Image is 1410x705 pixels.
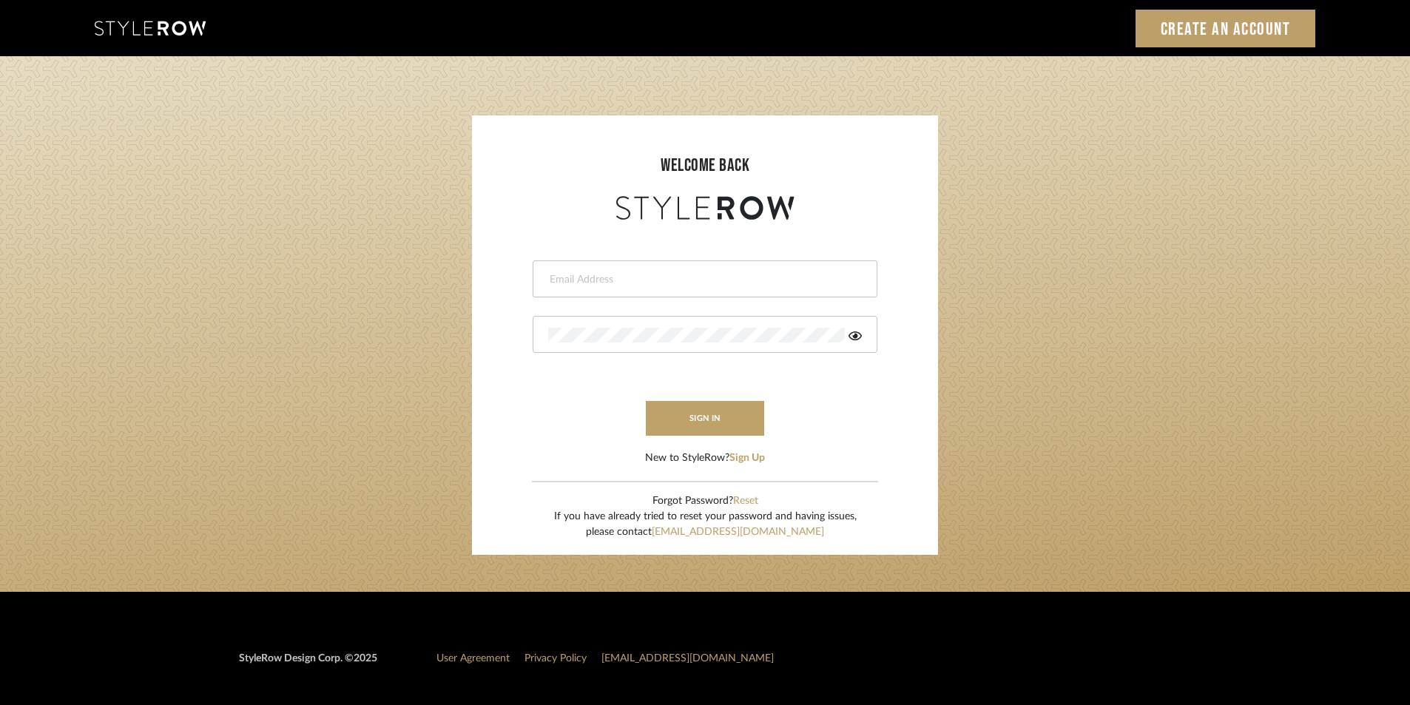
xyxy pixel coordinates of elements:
[554,493,857,509] div: Forgot Password?
[554,509,857,540] div: If you have already tried to reset your password and having issues, please contact
[646,401,764,436] button: sign in
[1136,10,1316,47] a: Create an Account
[548,272,858,287] input: Email Address
[652,527,824,537] a: [EMAIL_ADDRESS][DOMAIN_NAME]
[729,451,765,466] button: Sign Up
[601,653,774,664] a: [EMAIL_ADDRESS][DOMAIN_NAME]
[524,653,587,664] a: Privacy Policy
[487,152,923,179] div: welcome back
[733,493,758,509] button: Reset
[239,651,377,678] div: StyleRow Design Corp. ©2025
[645,451,765,466] div: New to StyleRow?
[436,653,510,664] a: User Agreement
